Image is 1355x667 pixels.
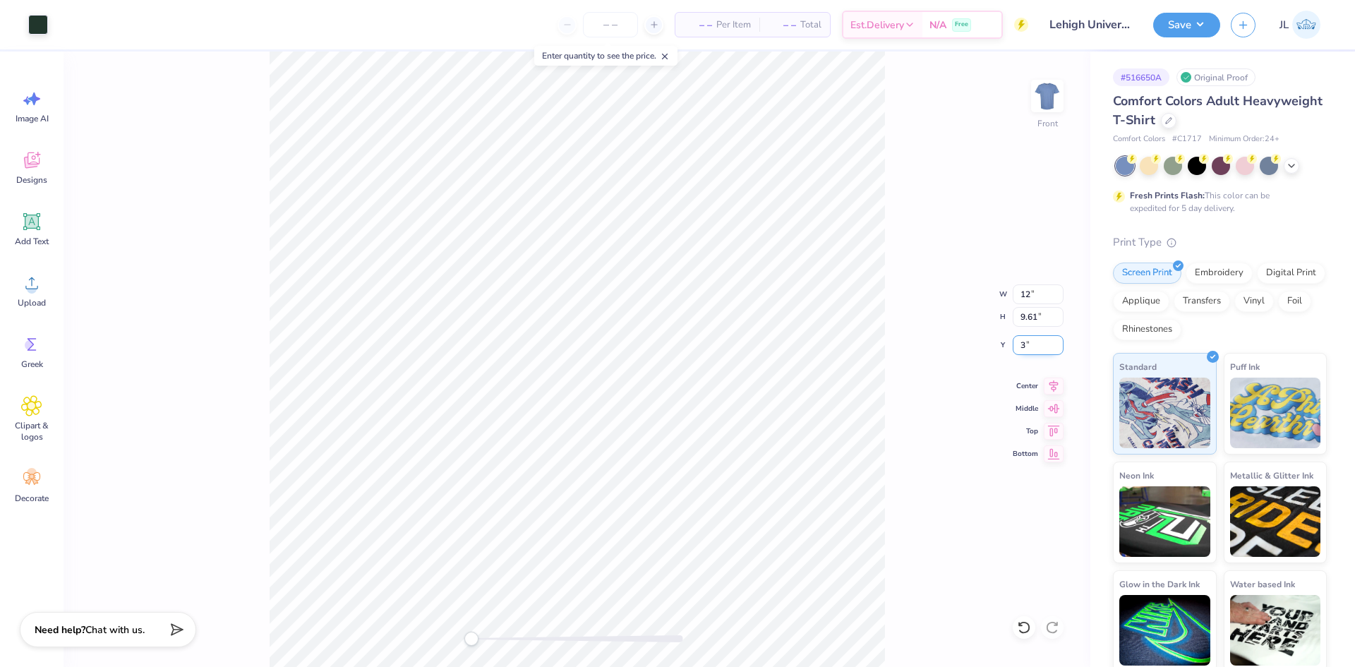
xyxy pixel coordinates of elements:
[1230,595,1321,666] img: Water based Ink
[85,623,145,637] span: Chat with us.
[1230,359,1260,374] span: Puff Ink
[1119,468,1154,483] span: Neon Ink
[1039,11,1143,39] input: Untitled Design
[768,18,796,32] span: – –
[18,297,46,308] span: Upload
[35,623,85,637] strong: Need help?
[1130,190,1205,201] strong: Fresh Prints Flash:
[850,18,904,32] span: Est. Delivery
[1292,11,1320,39] img: Jairo Laqui
[716,18,751,32] span: Per Item
[16,174,47,186] span: Designs
[534,46,677,66] div: Enter quantity to see the price.
[1013,380,1038,392] span: Center
[684,18,712,32] span: – –
[1209,133,1279,145] span: Minimum Order: 24 +
[1113,291,1169,312] div: Applique
[8,420,55,443] span: Clipart & logos
[1230,577,1295,591] span: Water based Ink
[1230,468,1313,483] span: Metallic & Glitter Ink
[1113,319,1181,340] div: Rhinestones
[1113,263,1181,284] div: Screen Print
[1013,448,1038,459] span: Bottom
[929,18,946,32] span: N/A
[1278,291,1311,312] div: Foil
[583,12,638,37] input: – –
[1234,291,1274,312] div: Vinyl
[1037,117,1058,130] div: Front
[1033,82,1061,110] img: Front
[1130,189,1303,215] div: This color can be expedited for 5 day delivery.
[1113,133,1165,145] span: Comfort Colors
[1119,378,1210,448] img: Standard
[1186,263,1253,284] div: Embroidery
[1119,486,1210,557] img: Neon Ink
[955,20,968,30] span: Free
[464,632,478,646] div: Accessibility label
[800,18,821,32] span: Total
[1013,426,1038,437] span: Top
[1230,378,1321,448] img: Puff Ink
[1013,403,1038,414] span: Middle
[1119,359,1157,374] span: Standard
[1113,234,1327,251] div: Print Type
[1257,263,1325,284] div: Digital Print
[1230,486,1321,557] img: Metallic & Glitter Ink
[15,236,49,247] span: Add Text
[16,113,49,124] span: Image AI
[21,359,43,370] span: Greek
[1273,11,1327,39] a: JL
[1119,595,1210,666] img: Glow in the Dark Ink
[1172,133,1202,145] span: # C1717
[1119,577,1200,591] span: Glow in the Dark Ink
[1174,291,1230,312] div: Transfers
[15,493,49,504] span: Decorate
